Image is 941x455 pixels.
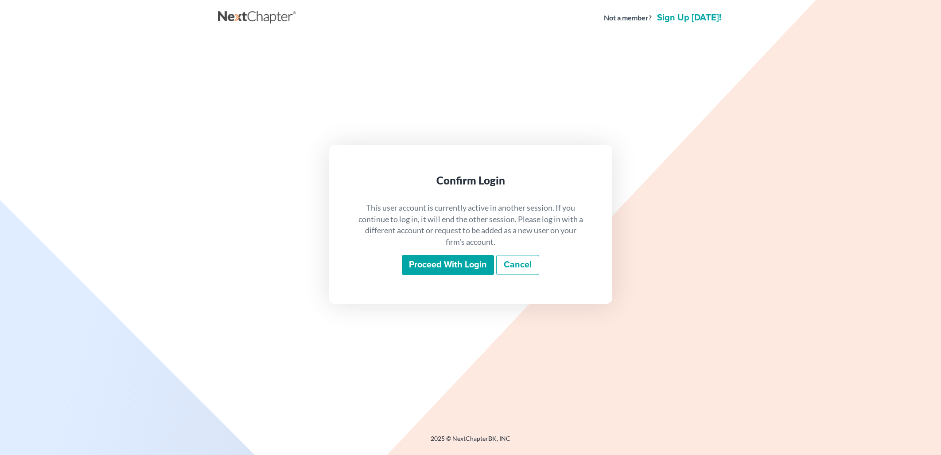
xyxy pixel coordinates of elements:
div: Confirm Login [357,173,584,188]
input: Proceed with login [402,255,494,275]
p: This user account is currently active in another session. If you continue to log in, it will end ... [357,202,584,248]
strong: Not a member? [604,13,652,23]
div: 2025 © NextChapterBK, INC [218,434,723,450]
a: Sign up [DATE]! [655,13,723,22]
a: Cancel [496,255,539,275]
